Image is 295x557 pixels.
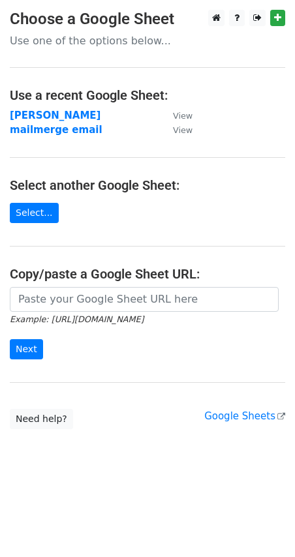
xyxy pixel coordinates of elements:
small: View [173,125,193,135]
input: Paste your Google Sheet URL here [10,287,279,312]
a: mailmerge email [10,124,102,136]
a: View [160,124,193,136]
h3: Choose a Google Sheet [10,10,285,29]
h4: Copy/paste a Google Sheet URL: [10,266,285,282]
h4: Use a recent Google Sheet: [10,87,285,103]
h4: Select another Google Sheet: [10,177,285,193]
a: Need help? [10,409,73,429]
input: Next [10,339,43,359]
small: Example: [URL][DOMAIN_NAME] [10,314,144,324]
p: Use one of the options below... [10,34,285,48]
small: View [173,111,193,121]
a: [PERSON_NAME] [10,110,101,121]
a: Google Sheets [204,410,285,422]
a: View [160,110,193,121]
a: Select... [10,203,59,223]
